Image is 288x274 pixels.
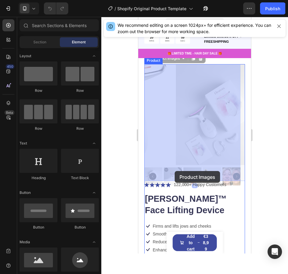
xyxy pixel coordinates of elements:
[44,2,68,14] div: Undo/Redo
[6,64,14,69] div: 450
[33,39,46,45] span: Section
[265,5,280,12] div: Publish
[89,237,99,247] span: Toggle open
[20,19,99,31] input: Search Sections & Elements
[61,175,99,181] div: Text Block
[138,17,251,254] iframe: Design area
[115,5,116,12] span: /
[20,239,30,245] span: Media
[20,126,57,131] div: Row
[89,51,99,61] span: Toggle open
[61,88,99,93] div: Row
[20,88,57,93] div: Row
[89,188,99,198] span: Toggle open
[89,139,99,148] span: Toggle open
[118,22,272,35] div: We recommend editing on a screen 1024px+ for efficient experience. You can zoom out the browser f...
[20,190,31,195] span: Button
[20,53,31,59] span: Layout
[5,110,14,115] div: Beta
[117,5,186,12] span: Shopify Original Product Template
[72,39,86,45] span: Element
[260,2,285,14] button: Publish
[20,225,57,230] div: Button
[20,141,27,146] span: Text
[61,126,99,131] div: Row
[268,244,282,259] div: Open Intercom Messenger
[61,225,99,230] div: Button
[20,175,57,181] div: Heading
